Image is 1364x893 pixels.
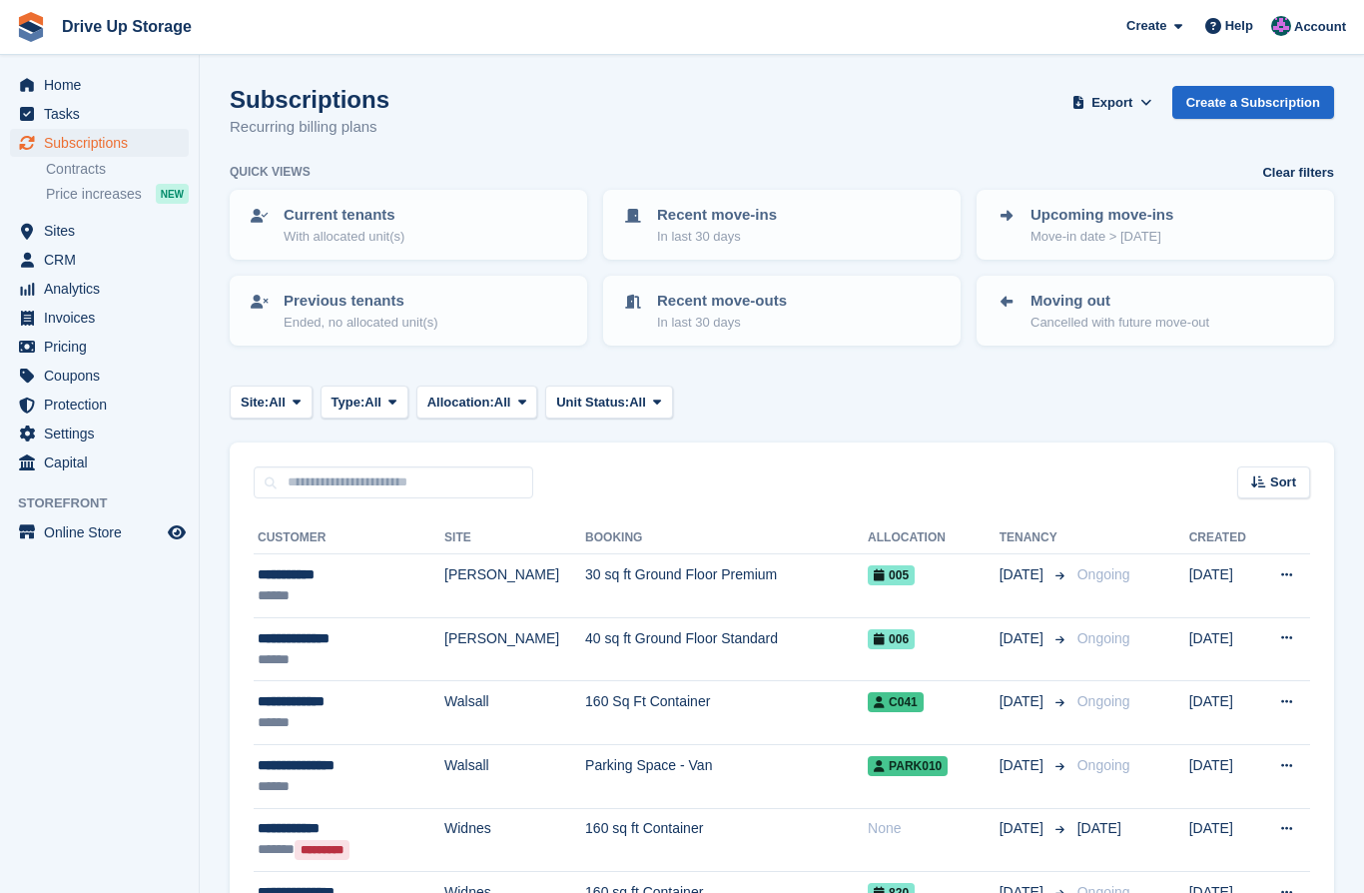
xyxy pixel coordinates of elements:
p: In last 30 days [657,313,787,333]
span: All [364,393,381,413]
span: Tasks [44,100,164,128]
span: Online Store [44,518,164,546]
th: Site [444,522,585,554]
a: menu [10,391,189,419]
a: menu [10,362,189,390]
p: Previous tenants [284,290,438,313]
td: 160 sq ft Container [585,808,868,872]
a: menu [10,129,189,157]
span: [DATE] [1000,691,1047,712]
span: CRM [44,246,164,274]
td: 160 Sq Ft Container [585,681,868,745]
span: Type: [332,393,365,413]
td: 30 sq ft Ground Floor Premium [585,554,868,618]
h1: Subscriptions [230,86,389,113]
p: Move-in date > [DATE] [1030,227,1173,247]
span: [DATE] [1077,820,1121,836]
a: Clear filters [1262,163,1334,183]
span: Ongoing [1077,693,1130,709]
th: Booking [585,522,868,554]
span: All [629,393,646,413]
span: PARK010 [868,756,948,776]
td: Parking Space - Van [585,744,868,808]
td: [DATE] [1189,554,1259,618]
p: Recurring billing plans [230,116,389,139]
p: Ended, no allocated unit(s) [284,313,438,333]
th: Tenancy [1000,522,1069,554]
span: Sites [44,217,164,245]
a: menu [10,217,189,245]
td: Walsall [444,681,585,745]
button: Site: All [230,386,313,419]
a: menu [10,304,189,332]
a: menu [10,420,189,447]
a: Current tenants With allocated unit(s) [232,192,585,258]
span: Pricing [44,333,164,361]
span: Home [44,71,164,99]
a: menu [10,333,189,361]
td: [PERSON_NAME] [444,554,585,618]
span: Account [1294,17,1346,37]
td: [DATE] [1189,744,1259,808]
span: All [269,393,286,413]
span: Invoices [44,304,164,332]
button: Export [1068,86,1156,119]
button: Allocation: All [416,386,538,419]
span: Ongoing [1077,630,1130,646]
span: C041 [868,692,924,712]
th: Allocation [868,522,1000,554]
td: [DATE] [1189,808,1259,872]
td: Widnes [444,808,585,872]
span: All [494,393,511,413]
h6: Quick views [230,163,311,181]
a: menu [10,275,189,303]
span: Site: [241,393,269,413]
a: Moving out Cancelled with future move-out [979,278,1332,344]
a: Previous tenants Ended, no allocated unit(s) [232,278,585,344]
span: [DATE] [1000,564,1047,585]
td: [PERSON_NAME] [444,617,585,681]
span: Analytics [44,275,164,303]
a: menu [10,448,189,476]
p: Recent move-outs [657,290,787,313]
div: NEW [156,184,189,204]
span: Unit Status: [556,393,629,413]
span: 005 [868,565,915,585]
td: [DATE] [1189,617,1259,681]
span: Settings [44,420,164,447]
a: Drive Up Storage [54,10,200,43]
span: [DATE] [1000,818,1047,839]
p: With allocated unit(s) [284,227,404,247]
p: Recent move-ins [657,204,777,227]
a: Create a Subscription [1172,86,1334,119]
p: Cancelled with future move-out [1030,313,1209,333]
img: stora-icon-8386f47178a22dfd0bd8f6a31ec36ba5ce8667c1dd55bd0f319d3a0aa187defe.svg [16,12,46,42]
span: Ongoing [1077,757,1130,773]
span: Sort [1270,472,1296,492]
td: Walsall [444,744,585,808]
span: [DATE] [1000,755,1047,776]
a: menu [10,100,189,128]
a: Upcoming move-ins Move-in date > [DATE] [979,192,1332,258]
span: Help [1225,16,1253,36]
img: Andy [1271,16,1291,36]
td: [DATE] [1189,681,1259,745]
p: Moving out [1030,290,1209,313]
span: Capital [44,448,164,476]
span: Storefront [18,493,199,513]
th: Created [1189,522,1259,554]
span: Export [1091,93,1132,113]
p: In last 30 days [657,227,777,247]
span: Protection [44,391,164,419]
a: menu [10,518,189,546]
th: Customer [254,522,444,554]
a: Contracts [46,160,189,179]
td: 40 sq ft Ground Floor Standard [585,617,868,681]
span: Create [1126,16,1166,36]
button: Type: All [321,386,408,419]
button: Unit Status: All [545,386,672,419]
span: Price increases [46,185,142,204]
span: Allocation: [427,393,494,413]
p: Current tenants [284,204,404,227]
a: menu [10,71,189,99]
